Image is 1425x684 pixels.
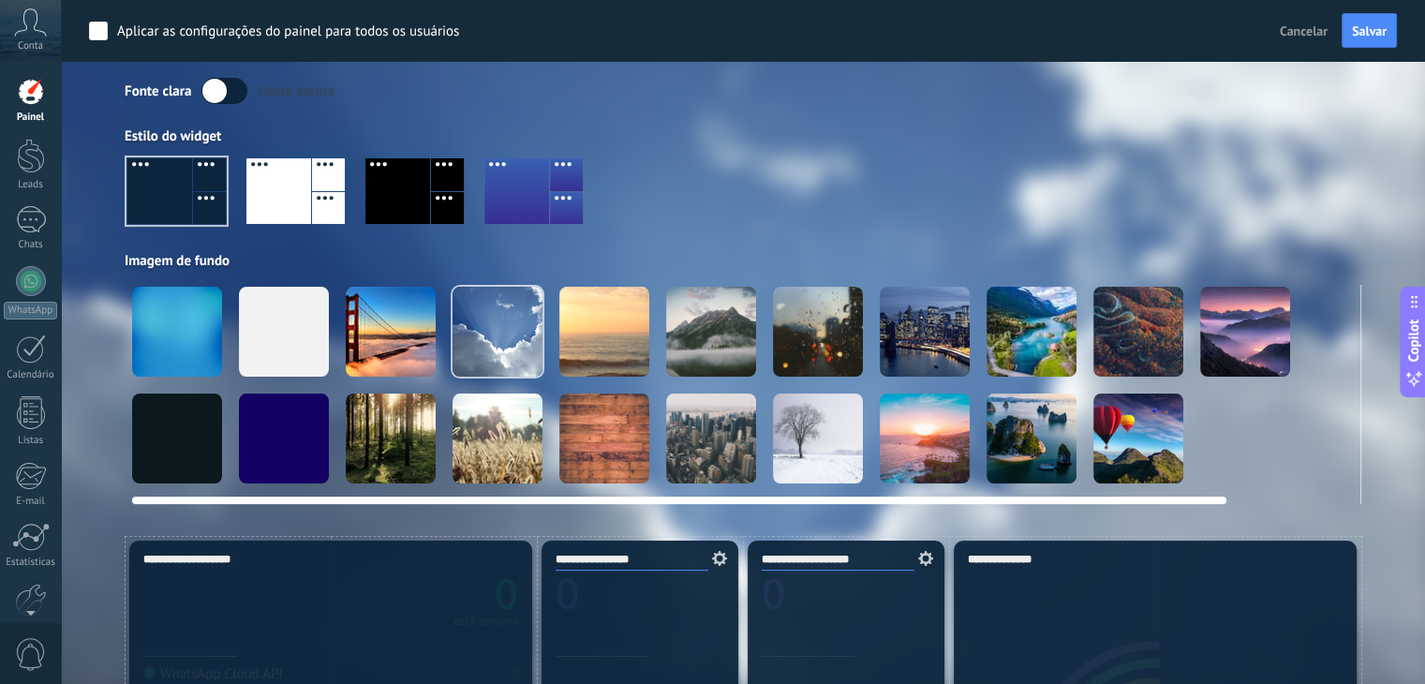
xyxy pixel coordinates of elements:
[4,496,58,508] div: E-mail
[18,40,43,52] span: Conta
[4,435,58,447] div: Listas
[1404,320,1423,363] span: Copilot
[4,557,58,569] div: Estatísticas
[1272,17,1335,45] button: Cancelar
[1342,13,1397,49] button: Salvar
[4,239,58,251] div: Chats
[1280,22,1328,39] span: Cancelar
[4,112,58,124] div: Painel
[117,22,459,41] div: Aplicar as configurações do painel para todos os usuários
[125,252,1361,270] div: Imagem de fundo
[125,82,191,100] div: Fonte clara
[4,179,58,191] div: Leads
[4,302,57,320] div: WhatsApp
[258,82,334,100] div: Fonte escura
[1352,24,1387,37] span: Salvar
[4,369,58,381] div: Calendário
[125,127,1361,145] div: Estilo do widget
